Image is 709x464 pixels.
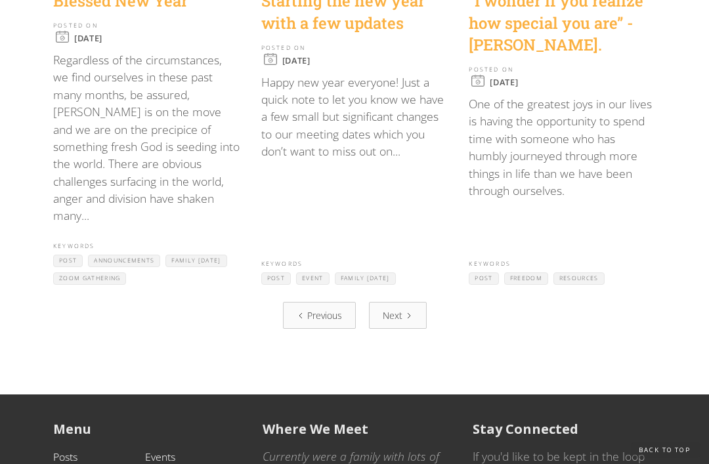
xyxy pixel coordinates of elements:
[490,77,518,87] div: [DATE]
[74,33,102,43] div: [DATE]
[261,261,448,267] div: Keywords
[53,23,240,29] div: Posted On
[631,442,700,458] a: Back to Top
[59,257,77,265] div: Post
[94,257,154,265] div: Announcements
[469,67,656,73] div: Posted On
[383,308,402,322] div: Next
[53,421,236,437] h5: Menu
[145,450,175,464] a: Events
[510,274,542,283] div: Freedom
[302,274,324,283] div: Event
[559,274,599,283] div: Resources
[263,421,446,437] h5: Where We Meet
[171,257,221,265] div: Family [DATE]
[261,45,448,51] div: Posted On
[53,51,240,224] p: Regardless of the circumstances, we find ourselves in these past many months, be assured, [PERSON...
[475,274,492,283] div: Post
[341,274,390,283] div: Family [DATE]
[469,95,656,199] p: One of the greatest joys in our lives is having the opportunity to spend time with someone who ha...
[261,74,448,160] p: Happy new year everyone! Just a quick note to let you know we have a few small but significant ch...
[53,302,656,329] div: List
[59,274,120,283] div: Zoom Gathering
[282,55,311,66] div: [DATE]
[369,302,427,329] a: Next Page
[267,274,285,283] div: Post
[53,450,77,464] a: Posts
[473,421,656,437] h5: Stay Connected
[53,243,240,249] div: Keywords
[283,302,356,329] a: Previous Page
[307,308,342,322] div: Previous
[469,261,656,267] div: Keywords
